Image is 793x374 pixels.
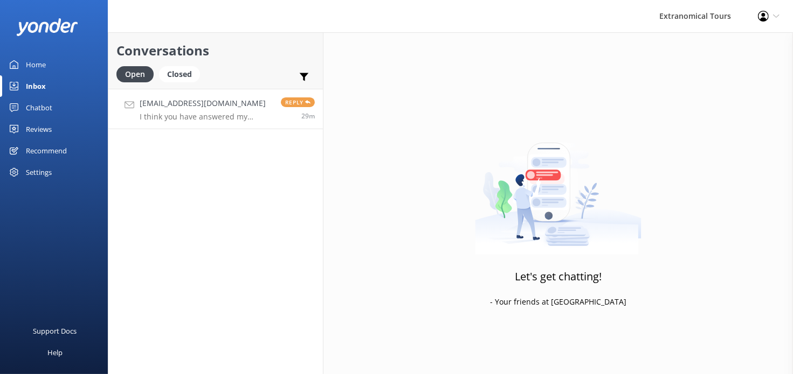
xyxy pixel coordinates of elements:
[140,112,273,122] p: I think you have answered my question. thank you
[47,342,63,363] div: Help
[33,320,77,342] div: Support Docs
[490,296,626,308] p: - Your friends at [GEOGRAPHIC_DATA]
[26,54,46,75] div: Home
[26,140,67,161] div: Recommend
[301,111,315,121] span: Oct 10 2025 01:23pm (UTC -07:00) America/Tijuana
[159,66,200,82] div: Closed
[281,97,315,107] span: Reply
[26,75,46,97] div: Inbox
[159,68,205,80] a: Closed
[26,118,52,140] div: Reviews
[116,40,315,61] h2: Conversations
[515,268,602,285] h3: Let's get chatting!
[475,120,642,255] img: artwork of a man stealing a conversation from at giant smartphone
[116,66,154,82] div: Open
[16,18,78,36] img: yonder-white-logo.png
[108,89,323,129] a: [EMAIL_ADDRESS][DOMAIN_NAME]I think you have answered my question. thank youReply29m
[26,97,52,118] div: Chatbot
[26,161,52,183] div: Settings
[116,68,159,80] a: Open
[140,97,273,109] h4: [EMAIL_ADDRESS][DOMAIN_NAME]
